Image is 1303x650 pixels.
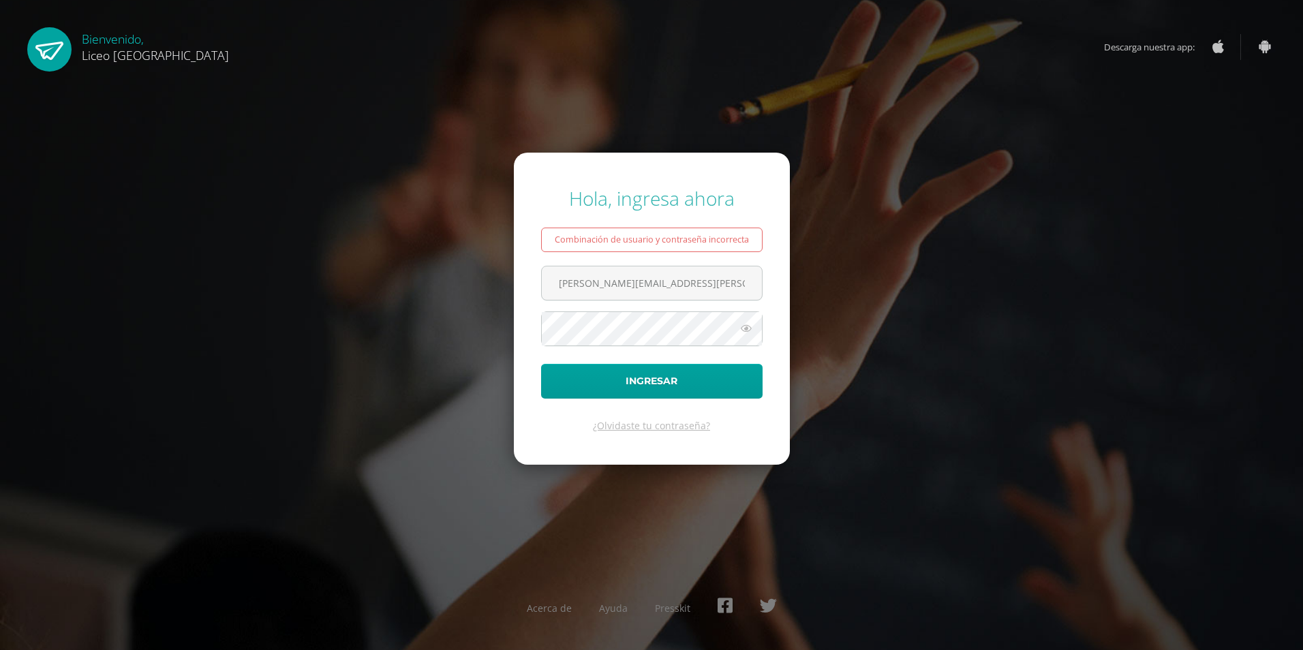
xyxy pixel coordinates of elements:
div: Bienvenido, [82,27,229,63]
a: Presskit [655,602,690,615]
button: Ingresar [541,364,763,399]
input: Correo electrónico o usuario [542,266,762,300]
a: ¿Olvidaste tu contraseña? [593,419,710,432]
div: Combinación de usuario y contraseña incorrecta [541,228,763,252]
a: Acerca de [527,602,572,615]
span: Liceo [GEOGRAPHIC_DATA] [82,47,229,63]
div: Hola, ingresa ahora [541,185,763,211]
a: Ayuda [599,602,628,615]
span: Descarga nuestra app: [1104,34,1208,60]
